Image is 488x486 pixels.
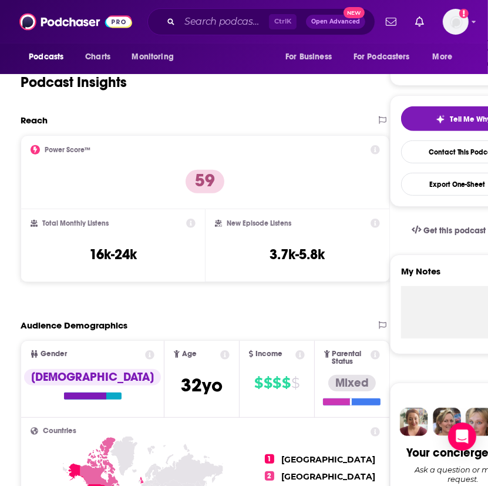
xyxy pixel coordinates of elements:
[265,454,274,464] span: 1
[269,14,297,29] span: Ctrl K
[21,115,48,126] h2: Reach
[436,115,445,124] img: tell me why sparkle
[227,219,291,227] h2: New Episode Listens
[89,246,137,263] h3: 16k-24k
[328,375,376,391] div: Mixed
[400,408,428,436] img: Sydney Profile
[180,12,269,31] input: Search podcasts, credits, & more...
[41,350,67,358] span: Gender
[123,46,189,68] button: open menu
[443,9,469,35] button: Show profile menu
[147,8,375,35] div: Search podcasts, credits, & more...
[277,46,346,68] button: open menu
[19,11,132,33] img: Podchaser - Follow, Share and Rate Podcasts
[132,49,173,65] span: Monitoring
[186,170,224,193] p: 59
[85,49,110,65] span: Charts
[459,9,469,18] svg: Add a profile image
[42,219,109,227] h2: Total Monthly Listens
[272,374,281,393] span: $
[410,12,429,32] a: Show notifications dropdown
[433,49,453,65] span: More
[285,49,332,65] span: For Business
[433,408,461,436] img: Barbara Profile
[311,19,360,25] span: Open Advanced
[255,350,282,358] span: Income
[425,46,467,68] button: open menu
[381,12,401,32] a: Show notifications dropdown
[443,9,469,35] span: Logged in as lizrussopr1
[21,46,79,68] button: open menu
[354,49,410,65] span: For Podcasters
[21,73,127,91] h1: Podcast Insights
[291,374,299,393] span: $
[346,46,427,68] button: open menu
[254,374,262,393] span: $
[281,471,375,482] span: [GEOGRAPHIC_DATA]
[181,374,223,397] span: 32 yo
[264,374,272,393] span: $
[24,369,161,386] div: [DEMOGRAPHIC_DATA]
[306,15,365,29] button: Open AdvancedNew
[270,246,325,263] h3: 3.7k-5.8k
[21,320,127,331] h2: Audience Demographics
[332,350,369,366] span: Parental Status
[78,46,117,68] a: Charts
[282,374,290,393] span: $
[265,471,274,481] span: 2
[344,7,365,18] span: New
[45,146,90,154] h2: Power Score™
[29,49,63,65] span: Podcasts
[448,423,476,451] div: Open Intercom Messenger
[43,427,76,435] span: Countries
[443,9,469,35] img: User Profile
[182,350,197,358] span: Age
[281,454,375,465] span: [GEOGRAPHIC_DATA]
